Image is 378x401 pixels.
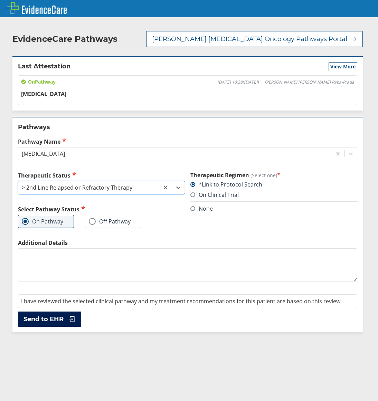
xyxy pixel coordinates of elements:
[18,137,357,145] label: Pathway Name
[146,31,363,47] button: [PERSON_NAME] [MEDICAL_DATA] Oncology Pathways Portal
[265,79,354,85] span: [PERSON_NAME] [PERSON_NAME] Paba-Prada
[21,78,56,85] span: On Pathway
[22,218,63,225] label: On Pathway
[190,205,213,212] label: None
[22,150,65,157] div: [MEDICAL_DATA]
[89,218,131,225] label: Off Pathway
[18,312,81,327] button: Send to EHR
[18,239,357,247] label: Additional Details
[18,123,357,131] h2: Pathways
[18,205,185,213] h2: Select Pathway Status
[330,63,356,70] span: View More
[251,172,277,179] span: (Select one)
[190,181,262,188] label: *Link to Protocol Search
[217,79,259,85] span: [DATE] 10:38 ( [DATE] )
[21,297,342,305] span: I have reviewed the selected clinical pathway and my treatment recommendations for this patient a...
[18,62,70,71] h2: Last Attestation
[22,184,132,191] div: > 2nd Line Relapsed or Refractory Therapy
[190,171,357,179] h3: Therapeutic Regimen
[329,62,357,71] button: View More
[12,34,117,44] h2: EvidenceCare Pathways
[23,315,64,323] span: Send to EHR
[7,2,67,14] img: EvidenceCare
[152,35,347,43] span: [PERSON_NAME] [MEDICAL_DATA] Oncology Pathways Portal
[190,191,239,199] label: On Clinical Trial
[21,90,66,98] span: [MEDICAL_DATA]
[18,171,185,179] label: Therapeutic Status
